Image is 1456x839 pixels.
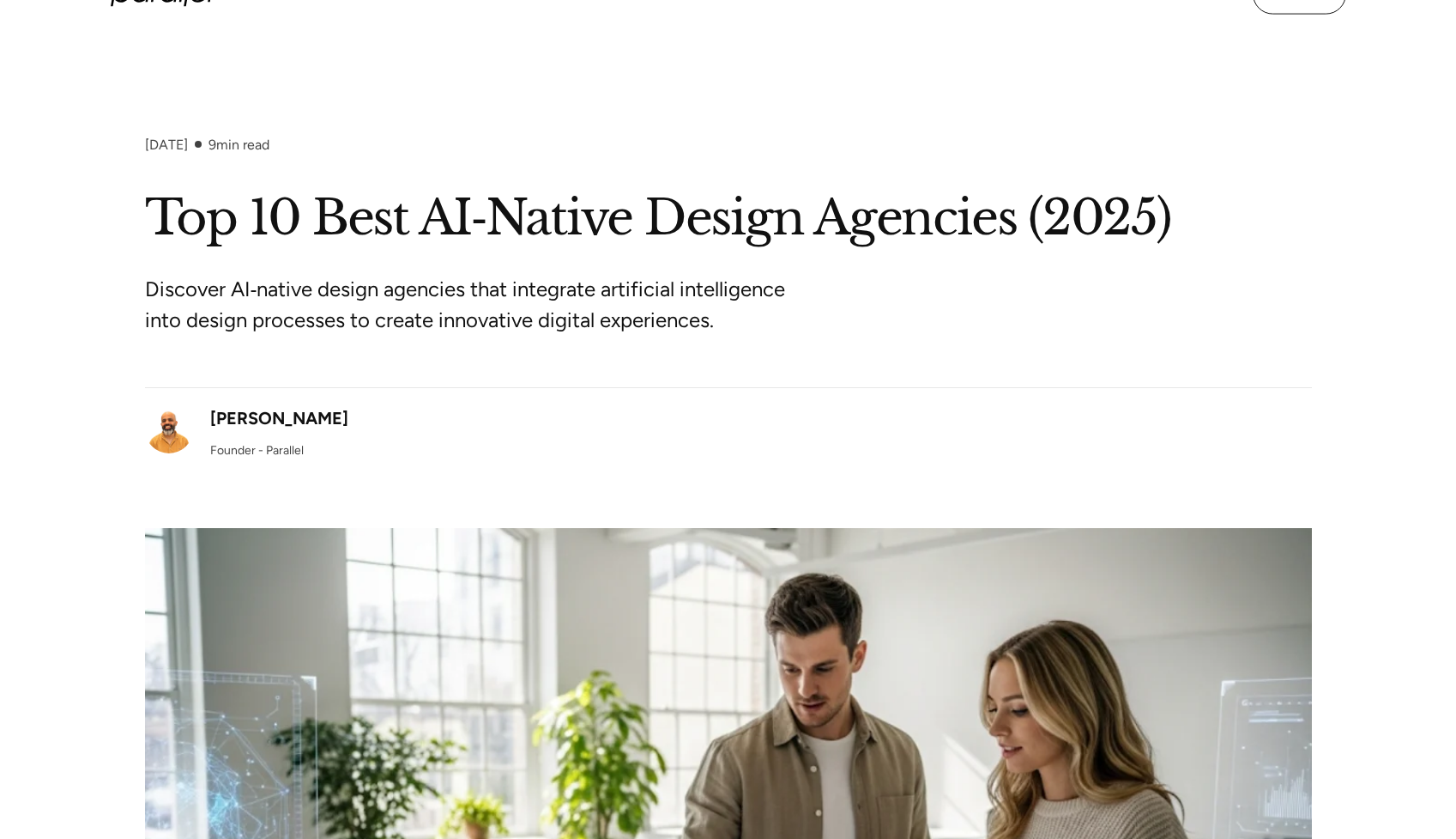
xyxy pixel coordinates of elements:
[208,137,216,153] span: 9
[210,405,348,431] div: [PERSON_NAME]
[145,274,788,336] p: Discover AI‑native design agencies that integrate artificial intelligence into design processes t...
[210,441,304,459] div: Founder - Parallel
[145,405,348,459] a: [PERSON_NAME]Founder - Parallel
[145,137,188,153] div: [DATE]
[145,187,1312,250] h1: Top 10 Best AI‑Native Design Agencies (2025)
[145,405,193,453] img: Robin Dhanwani
[208,137,269,153] div: min read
